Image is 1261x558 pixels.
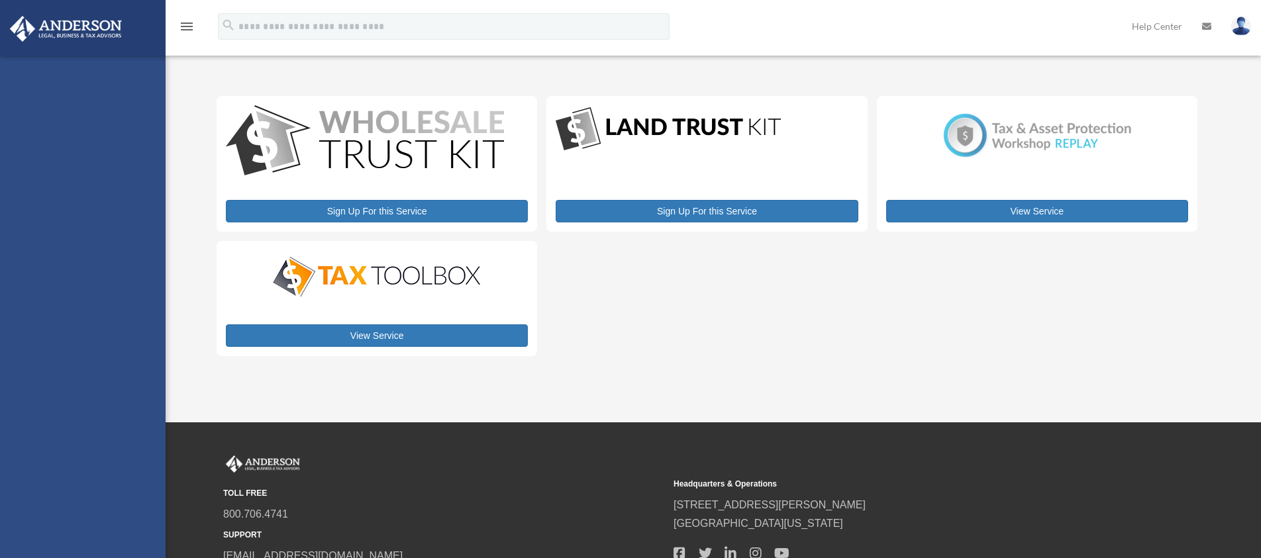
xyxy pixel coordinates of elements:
[674,499,866,510] a: [STREET_ADDRESS][PERSON_NAME]
[886,200,1188,222] a: View Service
[226,324,528,347] a: View Service
[179,19,195,34] i: menu
[226,200,528,222] a: Sign Up For this Service
[674,518,843,529] a: [GEOGRAPHIC_DATA][US_STATE]
[556,105,781,154] img: LandTrust_lgo-1.jpg
[221,18,236,32] i: search
[223,508,288,520] a: 800.706.4741
[179,23,195,34] a: menu
[223,455,303,473] img: Anderson Advisors Platinum Portal
[674,477,1115,491] small: Headquarters & Operations
[223,528,664,542] small: SUPPORT
[6,16,126,42] img: Anderson Advisors Platinum Portal
[1231,17,1251,36] img: User Pic
[226,105,504,179] img: WS-Trust-Kit-lgo-1.jpg
[556,200,858,222] a: Sign Up For this Service
[223,487,664,500] small: TOLL FREE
